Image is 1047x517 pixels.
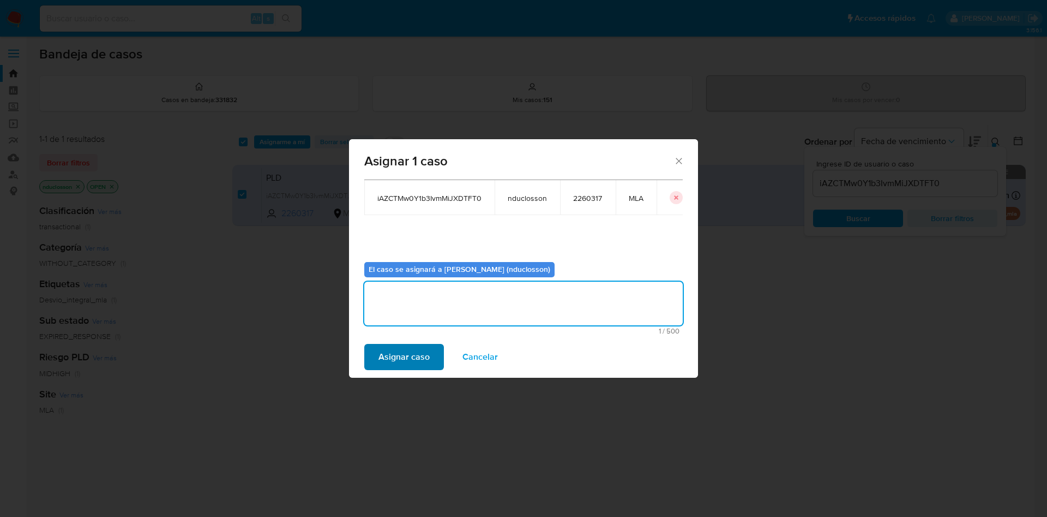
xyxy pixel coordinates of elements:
span: Asignar 1 caso [364,154,673,168]
span: nduclosson [508,193,547,203]
span: iAZCTMw0Y1b3IvmMiJXDTFT0 [377,193,482,203]
span: MLA [629,193,643,203]
span: Asignar caso [378,345,430,369]
span: 2260317 [573,193,603,203]
button: icon-button [670,191,683,204]
button: Asignar caso [364,344,444,370]
span: Cancelar [462,345,498,369]
button: Cerrar ventana [673,156,683,165]
button: Cancelar [448,344,512,370]
div: assign-modal [349,139,698,378]
span: Máximo 500 caracteres [368,328,679,335]
b: El caso se asignará a [PERSON_NAME] (nduclosson) [369,264,550,275]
